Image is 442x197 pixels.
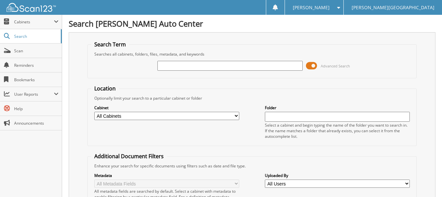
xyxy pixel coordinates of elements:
[14,34,58,39] span: Search
[409,165,442,197] iframe: Chat Widget
[91,51,413,57] div: Searches all cabinets, folders, files, metadata, and keywords
[14,120,58,126] span: Announcements
[265,105,410,111] label: Folder
[94,105,239,111] label: Cabinet
[14,48,58,54] span: Scan
[91,41,129,48] legend: Search Term
[14,62,58,68] span: Reminders
[265,122,410,139] div: Select a cabinet and begin typing the name of the folder you want to search in. If the name match...
[265,173,410,178] label: Uploaded By
[91,85,119,92] legend: Location
[14,91,54,97] span: User Reports
[14,77,58,83] span: Bookmarks
[94,173,239,178] label: Metadata
[7,3,56,12] img: scan123-logo-white.svg
[293,6,330,10] span: [PERSON_NAME]
[352,6,434,10] span: [PERSON_NAME][GEOGRAPHIC_DATA]
[14,106,58,111] span: Help
[14,19,54,25] span: Cabinets
[321,63,350,68] span: Advanced Search
[91,95,413,101] div: Optionally limit your search to a particular cabinet or folder
[91,153,167,160] legend: Additional Document Filters
[91,163,413,169] div: Enhance your search for specific documents using filters such as date and file type.
[69,18,435,29] h1: Search [PERSON_NAME] Auto Center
